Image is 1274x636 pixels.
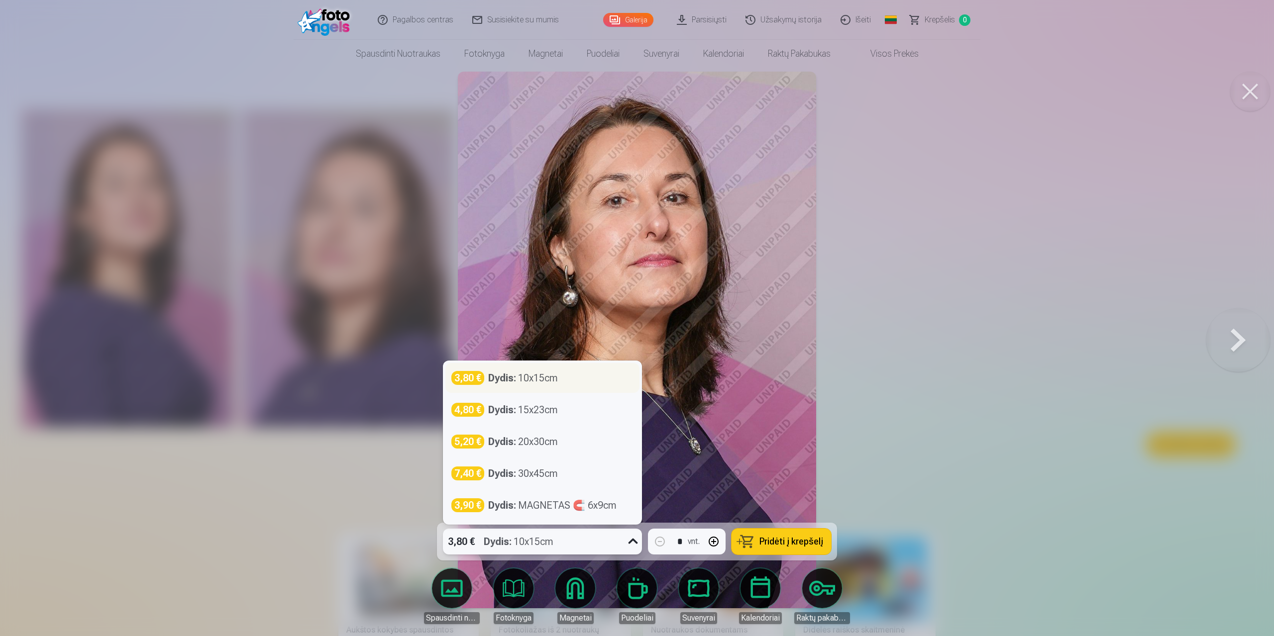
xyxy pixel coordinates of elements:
[488,371,516,385] strong: Dydis :
[632,40,691,68] a: Suvenyrai
[517,40,575,68] a: Magnetai
[344,40,452,68] a: Spausdinti nuotraukas
[959,14,970,26] span: 0
[452,40,517,68] a: Fotoknyga
[575,40,632,68] a: Puodeliai
[843,40,931,68] a: Visos prekės
[488,371,558,385] div: 10x15cm
[756,40,843,68] a: Raktų pakabukas
[925,14,955,26] span: Krepšelis
[488,403,558,417] div: 15x23cm
[451,371,484,385] div: 3,80 €
[603,13,653,27] a: Galerija
[298,4,355,36] img: /fa2
[488,403,516,417] strong: Dydis :
[451,403,484,417] div: 4,80 €
[691,40,756,68] a: Kalendoriai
